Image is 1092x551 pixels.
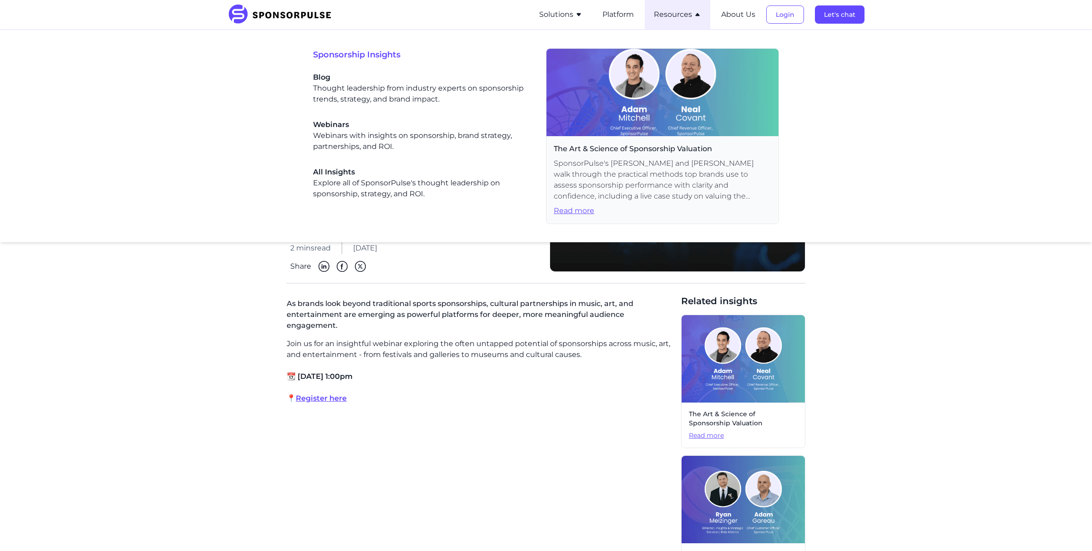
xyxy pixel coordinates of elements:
[815,5,864,24] button: Let's chat
[554,205,771,216] span: Read more
[721,9,755,20] button: About Us
[313,72,531,105] a: BlogThought leadership from industry experts on sponsorship trends, strategy, and brand impact.
[689,431,798,440] span: Read more
[313,119,531,152] div: Webinars with insights on sponsorship, brand strategy, partnerships, and ROI.
[313,167,531,199] a: All InsightsExplore all of SponsorPulse's thought leadership on sponsorship, strategy, and ROI.
[318,261,329,272] img: Linkedin
[290,261,311,272] span: Share
[766,5,804,24] button: Login
[313,48,546,61] span: Sponsorship Insights
[682,315,805,403] img: On-Demand-Webinar Cover Image
[313,119,531,152] a: WebinarsWebinars with insights on sponsorship, brand strategy, partnerships, and ROI.
[287,394,296,403] span: 📍
[602,10,634,19] a: Platform
[546,48,779,224] a: The Art & Science of Sponsorship ValuationSponsorPulse's [PERSON_NAME] and [PERSON_NAME] walk thr...
[355,261,366,272] img: Twitter
[296,394,347,403] a: Register here
[287,372,353,381] span: 📆 [DATE] 1:00pm
[227,5,338,25] img: SponsorPulse
[546,49,779,136] img: On-Demand-Webinar Cover Image
[815,10,864,19] a: Let's chat
[313,167,531,199] div: Explore all of SponsorPulse's thought leadership on sponsorship, strategy, and ROI.
[313,72,531,83] span: Blog
[681,315,805,448] a: The Art & Science of Sponsorship ValuationRead more
[353,243,377,254] span: [DATE]
[721,10,755,19] a: About Us
[654,9,701,20] button: Resources
[681,295,805,307] span: Related insights
[287,295,674,338] p: As brands look beyond traditional sports sponsorships, cultural partnerships in music, art, and e...
[313,167,531,178] span: All Insights
[287,338,674,360] p: Join us for an insightful webinar exploring the often untapped potential of sponsorships across m...
[689,410,798,428] span: The Art & Science of Sponsorship Valuation
[766,10,804,19] a: Login
[554,143,771,154] span: The Art & Science of Sponsorship Valuation
[290,243,331,254] span: 2 mins read
[602,9,634,20] button: Platform
[554,158,771,202] span: SponsorPulse's [PERSON_NAME] and [PERSON_NAME] walk through the practical methods top brands use ...
[1046,507,1092,551] iframe: Chat Widget
[539,9,582,20] button: Solutions
[337,261,348,272] img: Facebook
[313,72,531,105] div: Thought leadership from industry experts on sponsorship trends, strategy, and brand impact.
[313,119,531,130] span: Webinars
